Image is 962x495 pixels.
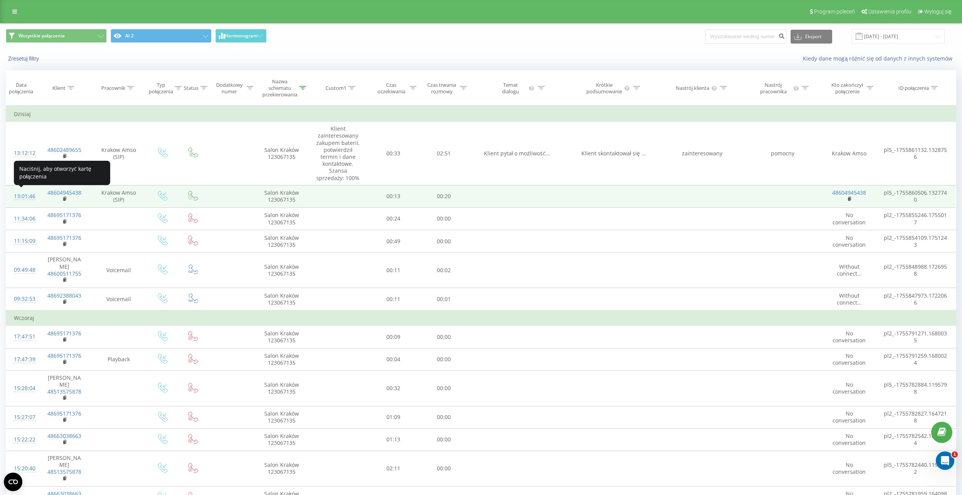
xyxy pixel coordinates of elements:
a: 48513575878 [47,388,81,395]
span: Program poleceń [814,8,855,15]
div: ID połączenia [898,85,929,91]
input: Wyszukiwanie według numeru [705,30,787,44]
td: 00:49 [368,230,419,253]
td: Salon Kraków 123067135 [255,428,308,451]
button: Harmonogram [215,29,267,43]
div: Krótkie podsumowanie [586,82,623,95]
div: Dodatkowy numer [214,82,245,95]
div: 11:34:06 [14,211,30,226]
button: Wszystkie połączenia [6,29,107,43]
td: pl2_-1755855246.1755017 [875,207,956,230]
span: Ustawienia profilu [868,8,912,15]
td: Salon Kraków 123067135 [255,370,308,406]
td: Salon Kraków 123067135 [255,348,308,370]
td: pl5_-1755860506.1327740 [875,185,956,207]
div: Czas trwania rozmowy [425,82,458,95]
a: Kiedy dane mogą różnić się od danych z innych systemów [803,55,956,62]
span: Wszystkie połączenia [18,33,65,39]
td: 00:11 [368,253,419,288]
td: No conversation [823,230,875,253]
a: 48663038663 [47,432,81,439]
td: pl2_-1755854109.1751243 [875,230,956,253]
span: Klient skontaktował się ... [581,150,646,157]
div: 17:47:39 [14,352,30,367]
div: Status [184,85,198,91]
div: 11:15:09 [14,234,30,249]
a: 48695171376 [47,211,81,219]
div: Pracownik [101,85,125,91]
td: No conversation [823,406,875,428]
td: Salon Kraków 123067135 [255,230,308,253]
span: Klient pytał o możliwość... [484,150,550,157]
td: Wczoraj [6,310,956,326]
td: 01:09 [368,406,419,428]
td: 01:13 [368,428,419,451]
td: 00:01 [418,288,469,311]
td: 02:11 [368,451,419,486]
td: pl2_-1755782542.1645964 [875,428,956,451]
div: Typ połączenia [149,82,173,95]
td: [PERSON_NAME] [38,253,91,288]
a: 48695171376 [47,410,81,417]
td: No conversation [823,428,875,451]
td: Salon Kraków 123067135 [255,253,308,288]
div: 09:32:53 [14,291,30,306]
td: 00:20 [418,185,469,207]
td: Klient zainteresowany zakupem baterii, potwierdził termin i dane kontaktowe. Szansa sprzedaży: 100% [308,122,368,185]
td: 00:00 [418,451,469,486]
div: Nastrój pracownika [755,82,792,95]
td: 00:33 [368,122,419,185]
td: pl5_-1755861132.1328756 [875,122,956,185]
a: 48604945438 [47,189,81,196]
td: No conversation [823,451,875,486]
td: Voicemail [91,288,147,311]
span: Harmonogram [225,33,257,39]
td: No conversation [823,326,875,348]
span: Without connect... [837,263,862,277]
td: 00:00 [418,370,469,406]
td: Salon Kraków 123067135 [255,406,308,428]
div: Custom1 [326,85,346,91]
td: No conversation [823,348,875,370]
td: 00:00 [418,230,469,253]
td: Dzisiaj [6,106,956,122]
td: Salon Kraków 123067135 [255,185,308,207]
td: Krakow Amso [823,122,875,185]
td: Salon Kraków 123067135 [255,451,308,486]
td: No conversation [823,207,875,230]
td: pl2_-1755847973.1722066 [875,288,956,311]
td: pl5_-1755782884.1195798 [875,370,956,406]
td: 00:04 [368,348,419,370]
td: Salon Kraków 123067135 [255,207,308,230]
td: pl5_-1755782440.1191752 [875,451,956,486]
div: Data połączenia [6,82,36,95]
div: Klient [52,85,65,91]
a: 48604945438 [832,189,866,196]
a: 48602489655 [47,146,81,153]
div: 15:20:40 [14,461,30,476]
div: 09:49:48 [14,263,30,278]
div: 13:01:46 [14,189,30,204]
td: pl2_-1755791271.1680035 [875,326,956,348]
span: Without connect... [837,292,862,306]
td: [PERSON_NAME] [38,451,91,486]
a: 48513575878 [47,468,81,475]
td: 00:32 [368,370,419,406]
td: Salon Kraków 123067135 [255,122,308,185]
a: 48692388043 [47,292,81,299]
div: Nastrój klienta [676,85,709,91]
iframe: Intercom live chat [936,451,954,470]
a: 48695171376 [47,330,81,337]
div: 17:47:51 [14,329,30,344]
td: Salon Kraków 123067135 [255,326,308,348]
div: Nazwa schematu przekierowania [262,78,297,98]
td: Voicemail [91,253,147,288]
td: 00:24 [368,207,419,230]
td: 00:13 [368,185,419,207]
div: 15:27:07 [14,410,30,425]
td: 00:11 [368,288,419,311]
td: zainteresowany [662,122,742,185]
td: pl2_-1755848988.1726958 [875,253,956,288]
span: Wyloguj się [924,8,952,15]
a: 48695171376 [47,352,81,359]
